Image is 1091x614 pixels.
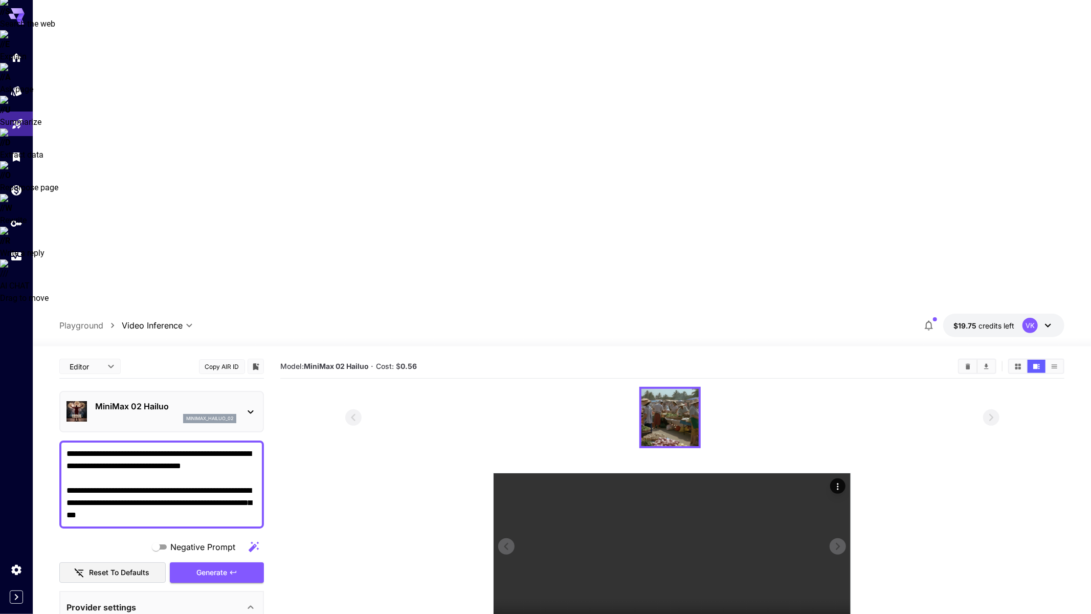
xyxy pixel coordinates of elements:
span: $19.75 [953,321,978,330]
span: Negative Prompt [170,541,235,553]
b: 0.56 [400,362,417,370]
span: Editor [70,361,101,372]
div: VK [1022,318,1038,333]
p: MiniMax 02 Hailuo [95,400,236,412]
span: Video Inference [122,319,183,332]
button: $19.7456VK [943,314,1064,337]
button: Generate [170,562,264,583]
nav: breadcrumb [59,319,122,332]
button: Show media in grid view [1009,360,1027,373]
b: MiniMax 02 Hailuo [304,362,369,370]
button: Add to library [251,360,260,372]
span: Cost: $ [376,362,417,370]
div: Show media in grid viewShow media in video viewShow media in list view [1008,359,1064,374]
span: Model: [280,362,369,370]
div: Actions [830,478,845,494]
button: Copy AIR ID [199,359,245,374]
button: Expand sidebar [10,590,23,604]
span: Generate [196,566,227,579]
button: Download All [977,360,995,373]
div: $19.7456 [953,320,1014,331]
button: Clear All [959,360,977,373]
p: · [371,360,374,372]
a: Playground [59,319,103,332]
p: minimax_hailuo_02 [186,415,233,422]
div: Settings [10,563,23,576]
img: JQAAAAASUVORK5CYII= [641,389,699,446]
button: Reset to defaults [59,562,166,583]
p: Provider settings [66,601,136,613]
button: Show media in video view [1028,360,1045,373]
div: MiniMax 02 Hailuominimax_hailuo_02 [66,396,257,427]
button: Show media in list view [1045,360,1063,373]
div: Clear AllDownload All [958,359,996,374]
span: credits left [978,321,1014,330]
iframe: Chat Widget [1040,565,1091,614]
